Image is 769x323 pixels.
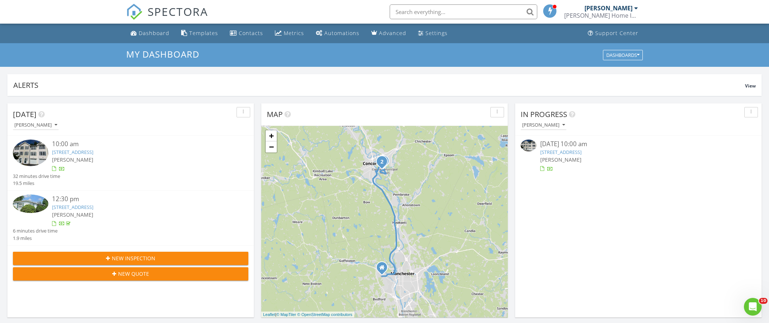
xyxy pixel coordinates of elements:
[189,30,218,37] div: Templates
[13,267,248,281] button: New Quote
[745,83,756,89] span: View
[272,27,307,40] a: Metrics
[266,130,277,141] a: Zoom in
[540,156,582,163] span: [PERSON_NAME]
[118,270,149,278] span: New Quote
[126,4,142,20] img: The Best Home Inspection Software - Spectora
[603,50,643,60] button: Dashboards
[380,159,383,165] i: 2
[521,140,537,151] img: 9353758%2Fcover_photos%2F79SNNE8l6ECXbfNI36eu%2Fsmall.jpg
[52,211,93,218] span: [PERSON_NAME]
[266,141,277,152] a: Zoom out
[13,195,48,213] img: 9348825%2Fcover_photos%2FRPwLeVAMNqcLOnKQERpk%2Fsmall.jpg
[297,312,352,317] a: © OpenStreetMap contributors
[540,149,582,155] a: [STREET_ADDRESS]
[13,173,60,180] div: 32 minutes drive time
[284,30,304,37] div: Metrics
[13,235,58,242] div: 1.9 miles
[585,27,641,40] a: Support Center
[52,149,93,155] a: [STREET_ADDRESS]
[52,140,229,149] div: 10:00 am
[178,27,221,40] a: Templates
[324,30,359,37] div: Automations
[13,195,248,242] a: 12:30 pm [STREET_ADDRESS] [PERSON_NAME] 6 minutes drive time 1.9 miles
[239,30,263,37] div: Contacts
[227,27,266,40] a: Contacts
[522,123,565,128] div: [PERSON_NAME]
[540,140,737,149] div: [DATE] 10:00 am
[382,161,386,166] div: 2 Strawberry Ln, Concord, NH 03301
[521,120,566,130] button: [PERSON_NAME]
[759,298,768,304] span: 10
[595,30,638,37] div: Support Center
[390,4,537,19] input: Search everything...
[14,123,57,128] div: [PERSON_NAME]
[263,312,275,317] a: Leaflet
[126,10,208,25] a: SPECTORA
[52,195,229,204] div: 12:30 pm
[379,30,406,37] div: Advanced
[261,312,354,318] div: |
[13,109,37,119] span: [DATE]
[425,30,448,37] div: Settings
[13,140,248,187] a: 10:00 am [STREET_ADDRESS] [PERSON_NAME] 32 minutes drive time 19.5 miles
[276,312,296,317] a: © MapTiler
[382,267,386,272] div: 20 Holly Street, Manchester New Hampshire 03102
[13,227,58,234] div: 6 minutes drive time
[744,298,762,316] iframe: Intercom live chat
[313,27,362,40] a: Automations (Basic)
[368,27,409,40] a: Advanced
[584,4,632,12] div: [PERSON_NAME]
[267,109,283,119] span: Map
[415,27,451,40] a: Settings
[13,252,248,265] button: New Inspection
[52,156,93,163] span: [PERSON_NAME]
[13,180,60,187] div: 19.5 miles
[13,140,48,166] img: 9353758%2Fcover_photos%2F79SNNE8l6ECXbfNI36eu%2Fsmall.jpg
[521,109,567,119] span: In Progress
[606,52,639,58] div: Dashboards
[126,48,199,60] span: My Dashboard
[521,140,756,172] a: [DATE] 10:00 am [STREET_ADDRESS] [PERSON_NAME]
[564,12,638,19] div: Knox Home Inspections
[139,30,169,37] div: Dashboard
[13,80,745,90] div: Alerts
[383,161,388,165] div: 48 Mulberry St 2, Concord, NH 03301
[112,254,155,262] span: New Inspection
[148,4,208,19] span: SPECTORA
[128,27,172,40] a: Dashboard
[52,204,93,210] a: [STREET_ADDRESS]
[13,120,59,130] button: [PERSON_NAME]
